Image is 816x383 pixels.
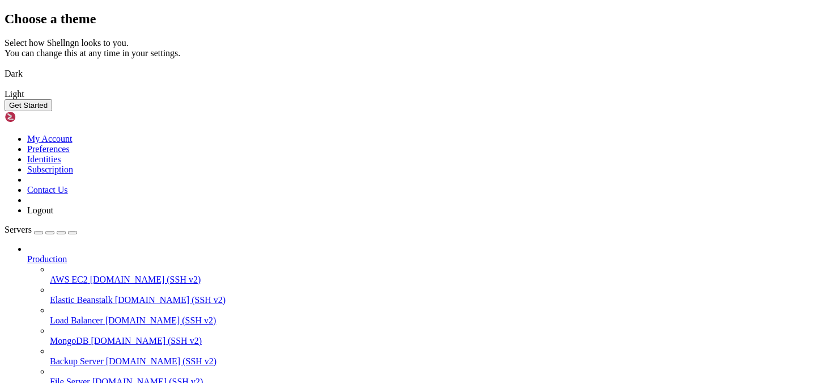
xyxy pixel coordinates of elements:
[5,225,32,234] span: Servers
[27,185,68,195] a: Contact Us
[50,326,811,346] li: MongoDB [DOMAIN_NAME] (SSH v2)
[50,264,811,285] li: AWS EC2 [DOMAIN_NAME] (SSH v2)
[5,11,811,27] h2: Choose a theme
[50,315,103,325] span: Load Balancer
[27,165,73,174] a: Subscription
[50,315,811,326] a: Load Balancer [DOMAIN_NAME] (SSH v2)
[27,254,811,264] a: Production
[5,38,811,58] div: Select how Shellngn looks to you. You can change this at any time in your settings.
[50,346,811,367] li: Backup Server [DOMAIN_NAME] (SSH v2)
[50,295,113,305] span: Elastic Beanstalk
[5,69,811,79] div: Dark
[91,336,202,346] span: [DOMAIN_NAME] (SSH v2)
[90,275,201,284] span: [DOMAIN_NAME] (SSH v2)
[105,315,216,325] span: [DOMAIN_NAME] (SSH v2)
[5,225,77,234] a: Servers
[27,254,67,264] span: Production
[106,356,217,366] span: [DOMAIN_NAME] (SSH v2)
[50,275,88,284] span: AWS EC2
[50,356,811,367] a: Backup Server [DOMAIN_NAME] (SSH v2)
[50,295,811,305] a: Elastic Beanstalk [DOMAIN_NAME] (SSH v2)
[50,285,811,305] li: Elastic Beanstalk [DOMAIN_NAME] (SSH v2)
[27,205,53,215] a: Logout
[50,275,811,285] a: AWS EC2 [DOMAIN_NAME] (SSH v2)
[115,295,226,305] span: [DOMAIN_NAME] (SSH v2)
[27,154,61,164] a: Identities
[27,134,73,144] a: My Account
[50,305,811,326] li: Load Balancer [DOMAIN_NAME] (SSH v2)
[50,356,104,366] span: Backup Server
[27,144,70,154] a: Preferences
[5,99,52,111] button: Get Started
[50,336,88,346] span: MongoDB
[5,111,70,123] img: Shellngn
[50,336,811,346] a: MongoDB [DOMAIN_NAME] (SSH v2)
[5,89,811,99] div: Light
